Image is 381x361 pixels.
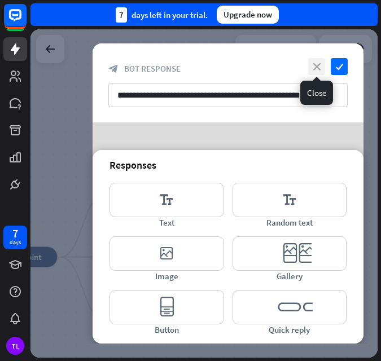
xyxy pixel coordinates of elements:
a: 7 days [3,226,27,249]
i: check [331,58,348,75]
i: editor_quick_replies [233,290,347,324]
span: Button [155,324,179,335]
i: editor_button [110,290,224,324]
div: days left in your trial. [116,7,208,23]
div: Upgrade now [217,6,279,24]
button: Open LiveChat chat widget [9,5,43,38]
i: editor_card [233,236,347,271]
i: close [308,58,325,75]
div: Responses [110,159,347,171]
div: 7 [116,7,127,23]
i: editor_image [110,236,224,271]
div: TL [6,337,24,355]
div: 7 [12,228,18,239]
span: Image [155,271,178,281]
i: block_bot_response [108,64,119,74]
span: Text [159,217,174,228]
span: Random text [266,217,313,228]
i: editor_text [233,183,347,217]
span: Bot Response [124,63,181,74]
i: editor_text [110,183,224,217]
span: Quick reply [269,324,310,335]
div: days [10,239,21,246]
span: Gallery [277,271,303,281]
